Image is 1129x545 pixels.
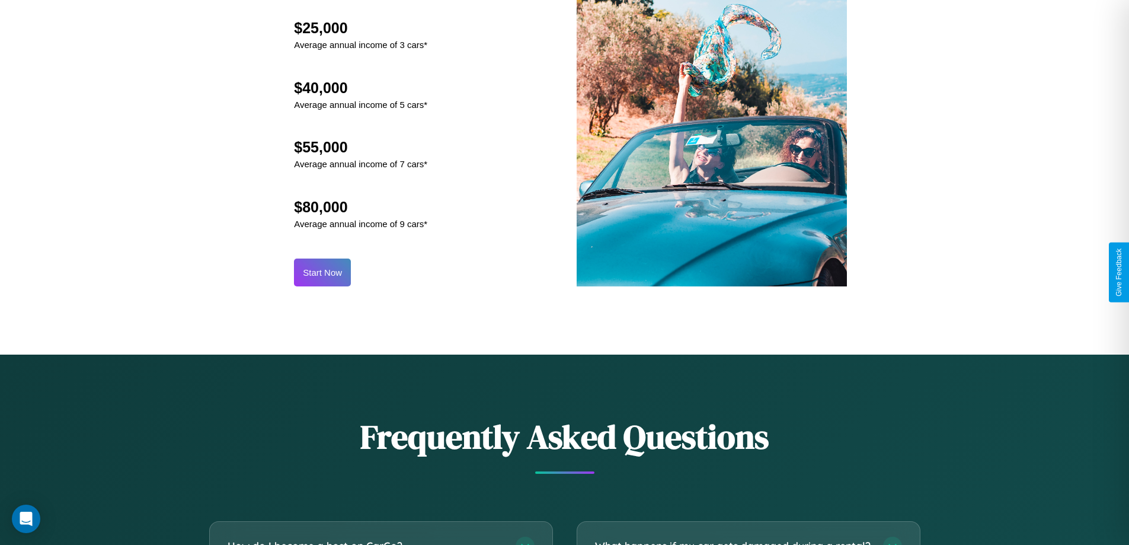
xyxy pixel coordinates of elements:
[1115,248,1123,297] div: Give Feedback
[294,156,427,172] p: Average annual income of 7 cars*
[294,216,427,232] p: Average annual income of 9 cars*
[12,505,40,533] div: Open Intercom Messenger
[294,20,427,37] h2: $25,000
[294,139,427,156] h2: $55,000
[294,79,427,97] h2: $40,000
[294,37,427,53] p: Average annual income of 3 cars*
[294,259,351,286] button: Start Now
[294,97,427,113] p: Average annual income of 5 cars*
[294,199,427,216] h2: $80,000
[209,414,920,460] h2: Frequently Asked Questions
